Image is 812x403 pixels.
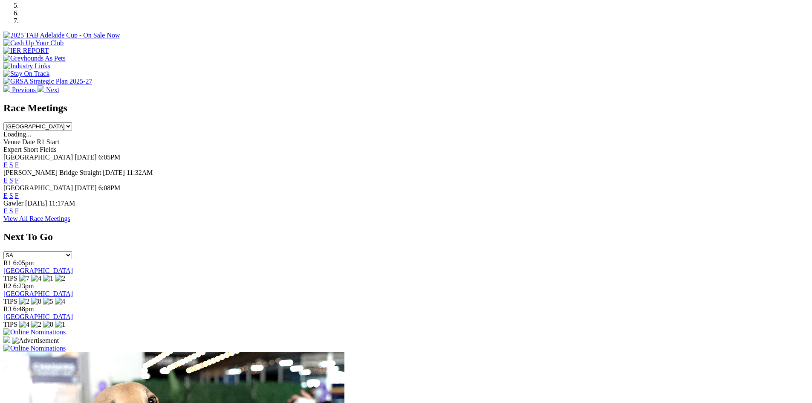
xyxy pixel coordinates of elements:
[38,86,59,93] a: Next
[3,86,38,93] a: Previous
[9,207,13,215] a: S
[98,154,121,161] span: 6:05PM
[13,305,34,313] span: 6:48pm
[3,192,8,199] a: E
[3,282,12,290] span: R2
[9,177,13,184] a: S
[3,215,70,222] a: View All Race Meetings
[3,85,10,92] img: chevron-left-pager-white.svg
[43,321,53,328] img: 8
[31,275,41,282] img: 4
[3,290,73,297] a: [GEOGRAPHIC_DATA]
[3,207,8,215] a: E
[15,161,19,168] a: F
[9,161,13,168] a: S
[31,298,41,305] img: 8
[9,192,13,199] a: S
[12,337,59,345] img: Advertisement
[31,321,41,328] img: 2
[3,298,17,305] span: TIPS
[3,313,73,320] a: [GEOGRAPHIC_DATA]
[98,184,121,191] span: 6:08PM
[3,328,66,336] img: Online Nominations
[3,130,31,138] span: Loading...
[19,298,29,305] img: 2
[3,305,12,313] span: R3
[55,298,65,305] img: 4
[13,282,34,290] span: 6:23pm
[3,62,50,70] img: Industry Links
[3,138,20,145] span: Venue
[3,321,17,328] span: TIPS
[3,200,23,207] span: Gawler
[3,39,64,47] img: Cash Up Your Club
[46,86,59,93] span: Next
[3,55,66,62] img: Greyhounds As Pets
[3,275,17,282] span: TIPS
[43,298,53,305] img: 5
[19,321,29,328] img: 4
[15,192,19,199] a: F
[38,85,44,92] img: chevron-right-pager-white.svg
[15,177,19,184] a: F
[3,184,73,191] span: [GEOGRAPHIC_DATA]
[37,138,59,145] span: R1 Start
[3,102,809,114] h2: Race Meetings
[40,146,56,153] span: Fields
[55,275,65,282] img: 2
[3,336,10,343] img: 15187_Greyhounds_GreysPlayCentral_Resize_SA_WebsiteBanner_300x115_2025.jpg
[3,177,8,184] a: E
[3,169,101,176] span: [PERSON_NAME] Bridge Straight
[19,275,29,282] img: 7
[13,259,34,267] span: 6:05pm
[43,275,53,282] img: 1
[75,184,97,191] span: [DATE]
[75,154,97,161] span: [DATE]
[3,78,92,85] img: GRSA Strategic Plan 2025-27
[12,86,36,93] span: Previous
[22,138,35,145] span: Date
[103,169,125,176] span: [DATE]
[25,200,47,207] span: [DATE]
[3,259,12,267] span: R1
[3,47,49,55] img: IER REPORT
[3,32,120,39] img: 2025 TAB Adelaide Cup - On Sale Now
[3,146,22,153] span: Expert
[3,161,8,168] a: E
[49,200,75,207] span: 11:17AM
[55,321,65,328] img: 1
[3,267,73,274] a: [GEOGRAPHIC_DATA]
[3,345,66,352] img: Online Nominations
[3,70,49,78] img: Stay On Track
[127,169,153,176] span: 11:32AM
[23,146,38,153] span: Short
[15,207,19,215] a: F
[3,231,809,243] h2: Next To Go
[3,154,73,161] span: [GEOGRAPHIC_DATA]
